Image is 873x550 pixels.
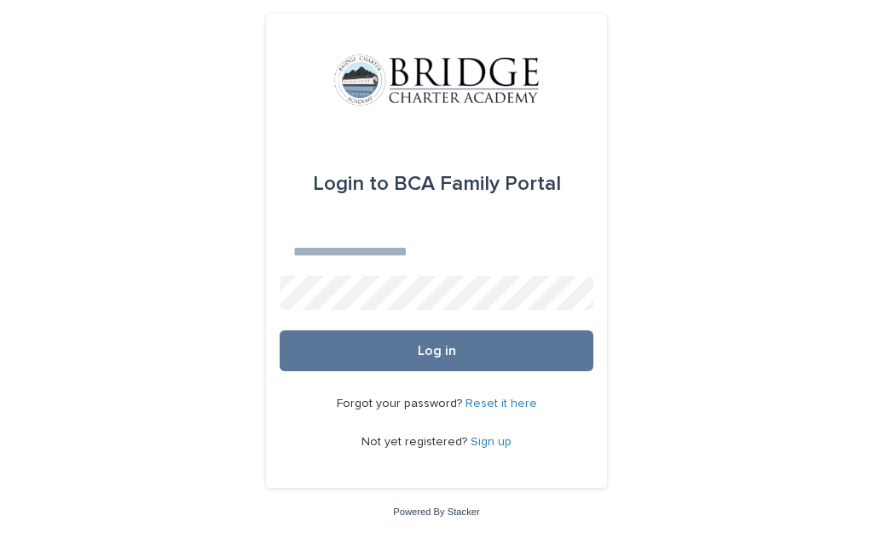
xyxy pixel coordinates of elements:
[393,507,479,517] a: Powered By Stacker
[313,174,389,194] span: Login to
[465,398,537,410] a: Reset it here
[280,330,593,371] button: Log in
[471,436,512,448] a: Sign up
[361,436,471,448] span: Not yet registered?
[334,54,539,106] img: V1C1m3IdTEidaUdm9Hs0
[418,344,456,358] span: Log in
[313,160,561,208] div: BCA Family Portal
[337,398,465,410] span: Forgot your password?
